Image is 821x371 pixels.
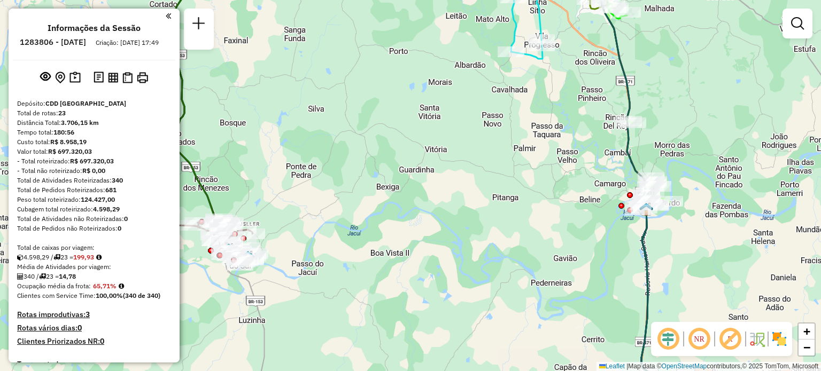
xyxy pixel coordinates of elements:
[17,323,171,333] h4: Rotas vários dias:
[100,336,104,346] strong: 0
[17,273,24,280] i: Total de Atividades
[599,362,625,370] a: Leaflet
[17,291,96,299] span: Clientes com Service Time:
[82,167,105,175] strong: R$ 0,00
[803,325,810,338] span: +
[17,118,171,128] div: Distância Total:
[38,69,53,86] button: Exibir sessão original
[93,282,117,290] strong: 65,71%
[53,254,60,261] i: Total de rotas
[61,119,99,127] strong: 3.706,15 km
[17,128,171,137] div: Tempo total:
[17,176,171,185] div: Total de Atividades Roteirizadas:
[17,166,171,176] div: - Total não roteirizado:
[73,253,94,261] strong: 199,93
[662,362,707,370] a: OpenStreetMap
[17,137,171,147] div: Custo total:
[717,326,743,352] span: Exibir rótulo
[50,138,87,146] strong: R$ 8.958,19
[803,341,810,354] span: −
[639,202,653,216] img: Rio Pardo
[59,272,76,280] strong: 14,78
[119,283,124,289] em: Média calculada utilizando a maior ocupação (%Peso ou %Cubagem) de cada rota da sessão. Rotas cro...
[78,323,82,333] strong: 0
[120,70,135,85] button: Visualizar Romaneio
[166,10,171,22] a: Clique aqui para minimizar o painel
[48,23,141,33] h4: Informações da Sessão
[17,214,171,224] div: Total de Atividades não Roteirizadas:
[86,310,90,319] strong: 3
[17,272,171,281] div: 340 / 23 =
[135,70,150,85] button: Imprimir Rotas
[799,340,815,356] a: Zoom out
[17,337,171,346] h4: Clientes Priorizados NR:
[96,291,123,299] strong: 100,00%
[39,273,46,280] i: Total de rotas
[67,69,83,86] button: Painel de Sugestão
[96,254,102,261] i: Meta Caixas/viagem: 227,95 Diferença: -28,02
[188,13,210,37] a: Nova sessão e pesquisa
[17,108,171,118] div: Total de rotas:
[17,310,171,319] h4: Rotas improdutivas:
[686,326,712,352] span: Ocultar NR
[20,37,86,47] h6: 1283806 - [DATE]
[17,147,171,156] div: Valor total:
[17,282,91,290] span: Ocupação média da frota:
[58,109,66,117] strong: 23
[105,186,117,194] strong: 681
[241,250,255,264] img: FAD Santa Cruz do Sul- Cachoeira
[17,252,171,262] div: 4.598,29 / 23 =
[17,360,171,369] h4: Transportadoras
[597,362,821,371] div: Map data © contributors,© 2025 TomTom, Microsoft
[626,362,628,370] span: |
[70,157,114,165] strong: R$ 697.320,03
[91,69,106,86] button: Logs desbloquear sessão
[53,69,67,86] button: Centralizar mapa no depósito ou ponto de apoio
[53,128,74,136] strong: 180:56
[17,243,171,252] div: Total de caixas por viagem:
[48,147,92,155] strong: R$ 697.320,03
[112,176,123,184] strong: 340
[45,99,126,107] strong: CDD [GEOGRAPHIC_DATA]
[787,13,808,34] a: Exibir filtros
[17,262,171,272] div: Média de Atividades por viagem:
[748,330,765,348] img: Fluxo de ruas
[799,323,815,340] a: Zoom in
[91,38,163,48] div: Criação: [DATE] 17:49
[17,204,171,214] div: Cubagem total roteirizado:
[118,224,121,232] strong: 0
[17,156,171,166] div: - Total roteirizado:
[106,70,120,84] button: Visualizar relatório de Roteirização
[81,195,115,203] strong: 124.427,00
[93,205,120,213] strong: 4.598,29
[17,185,171,195] div: Total de Pedidos Roteirizados:
[17,99,171,108] div: Depósito:
[124,215,128,223] strong: 0
[655,326,681,352] span: Ocultar deslocamento
[123,291,160,299] strong: (340 de 340)
[17,224,171,233] div: Total de Pedidos não Roteirizados:
[771,330,788,348] img: Exibir/Ocultar setores
[17,254,24,261] i: Cubagem total roteirizado
[17,195,171,204] div: Peso total roteirizado:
